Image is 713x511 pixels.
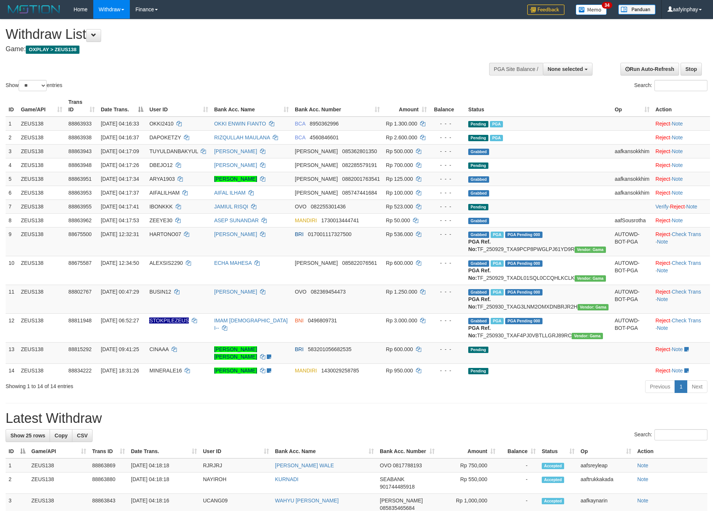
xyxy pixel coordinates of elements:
a: Note [672,368,683,374]
td: 13 [6,342,18,363]
h1: Latest Withdraw [6,411,707,426]
span: [DATE] 04:16:37 [101,134,139,140]
a: [PERSON_NAME] [214,289,257,295]
span: 88802767 [68,289,91,295]
td: ZEUS138 [18,199,65,213]
span: Pending [468,204,488,210]
span: ARYA1903 [149,176,175,182]
a: Reject [656,368,670,374]
img: panduan.png [618,4,656,15]
span: None selected [548,66,583,72]
th: Action [653,95,710,117]
span: Rp 500.000 [386,148,413,154]
span: Marked by aaftrukkakada [491,232,504,238]
img: Feedback.jpg [527,4,565,15]
a: Reject [656,190,670,196]
th: Trans ID: activate to sort column ascending [65,95,98,117]
label: Search: [634,80,707,91]
td: 4 [6,158,18,172]
span: Vendor URL: https://trx31.1velocity.biz [572,333,603,339]
a: Run Auto-Refresh [620,63,679,75]
span: Marked by aafsreyleap [491,289,504,295]
span: 88863933 [68,121,91,127]
a: Check Trans [672,318,701,323]
td: AUTOWD-BOT-PGA [612,285,652,313]
td: TF_250929_TXA9PCP8PWGLPJ61YD9R [465,227,612,256]
td: · [653,213,710,227]
span: Show 25 rows [10,433,45,439]
div: - - - [433,134,462,141]
div: - - - [433,259,462,267]
span: Pending [468,368,488,374]
a: [PERSON_NAME] [PERSON_NAME] [214,346,257,360]
td: ZEUS138 [18,144,65,158]
span: BNI [295,318,303,323]
span: Copy [54,433,68,439]
span: OVO [295,204,306,210]
td: AUTOWD-BOT-PGA [612,227,652,256]
span: OVO [380,462,391,468]
span: Rp 1.250.000 [386,289,417,295]
span: Copy 583201056682535 to clipboard [308,346,351,352]
span: Copy 0496809731 to clipboard [308,318,337,323]
td: · · [653,256,710,285]
a: Reject [656,289,670,295]
span: IBONKKK [149,204,172,210]
td: AUTOWD-BOT-PGA [612,256,652,285]
th: Date Trans.: activate to sort column descending [98,95,146,117]
span: [DATE] 12:32:31 [101,231,139,237]
span: BRI [295,346,303,352]
th: Balance: activate to sort column ascending [498,445,539,458]
span: Pending [468,121,488,127]
td: aafSousrotha [612,213,652,227]
td: 88863869 [89,458,128,473]
span: [DATE] 04:17:26 [101,162,139,168]
span: BCA [295,121,305,127]
a: [PERSON_NAME] WALE [275,462,334,468]
span: Grabbed [468,318,489,324]
a: Note [672,162,683,168]
span: [DATE] 04:17:53 [101,217,139,223]
td: 6 [6,186,18,199]
a: Reject [656,162,670,168]
span: DBEJO12 [149,162,172,168]
label: Search: [634,429,707,440]
span: Vendor URL: https://trx31.1velocity.biz [575,247,606,253]
span: [DATE] 06:52:27 [101,318,139,323]
a: [PERSON_NAME] [214,162,257,168]
td: 8 [6,213,18,227]
h1: Withdraw List [6,27,468,42]
th: User ID: activate to sort column ascending [146,95,211,117]
span: Copy 0882001763541 to clipboard [342,176,380,182]
span: Rp 50.000 [386,217,410,223]
span: Copy 085747441684 to clipboard [342,190,377,196]
a: Note [672,190,683,196]
a: IMAM [DEMOGRAPHIC_DATA] I-- [214,318,288,331]
td: RJRJRJ [200,458,272,473]
span: BCA [295,134,305,140]
span: Rp 536.000 [386,231,413,237]
span: 88815292 [68,346,91,352]
span: Rp 100.000 [386,190,413,196]
span: [DATE] 09:41:25 [101,346,139,352]
b: PGA Ref. No: [468,239,491,252]
div: - - - [433,189,462,196]
td: 5 [6,172,18,186]
span: Vendor URL: https://trx31.1velocity.biz [575,275,606,282]
td: ZEUS138 [18,172,65,186]
a: Note [672,346,683,352]
a: Stop [681,63,702,75]
td: TF_250929_TXADL01SQL0CCQHLKCLK [465,256,612,285]
a: OKKI ENWIN FIANTO [214,121,266,127]
span: 88834222 [68,368,91,374]
td: ZEUS138 [18,342,65,363]
a: ASEP SUNANDAR [214,217,259,223]
span: Grabbed [468,176,489,183]
span: [DATE] 04:17:34 [101,176,139,182]
td: ZEUS138 [18,158,65,172]
span: Copy 085362801350 to clipboard [342,148,377,154]
span: [DATE] 04:17:37 [101,190,139,196]
td: aafkansokkhim [612,172,652,186]
span: Rp 700.000 [386,162,413,168]
span: Grabbed [468,232,489,238]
